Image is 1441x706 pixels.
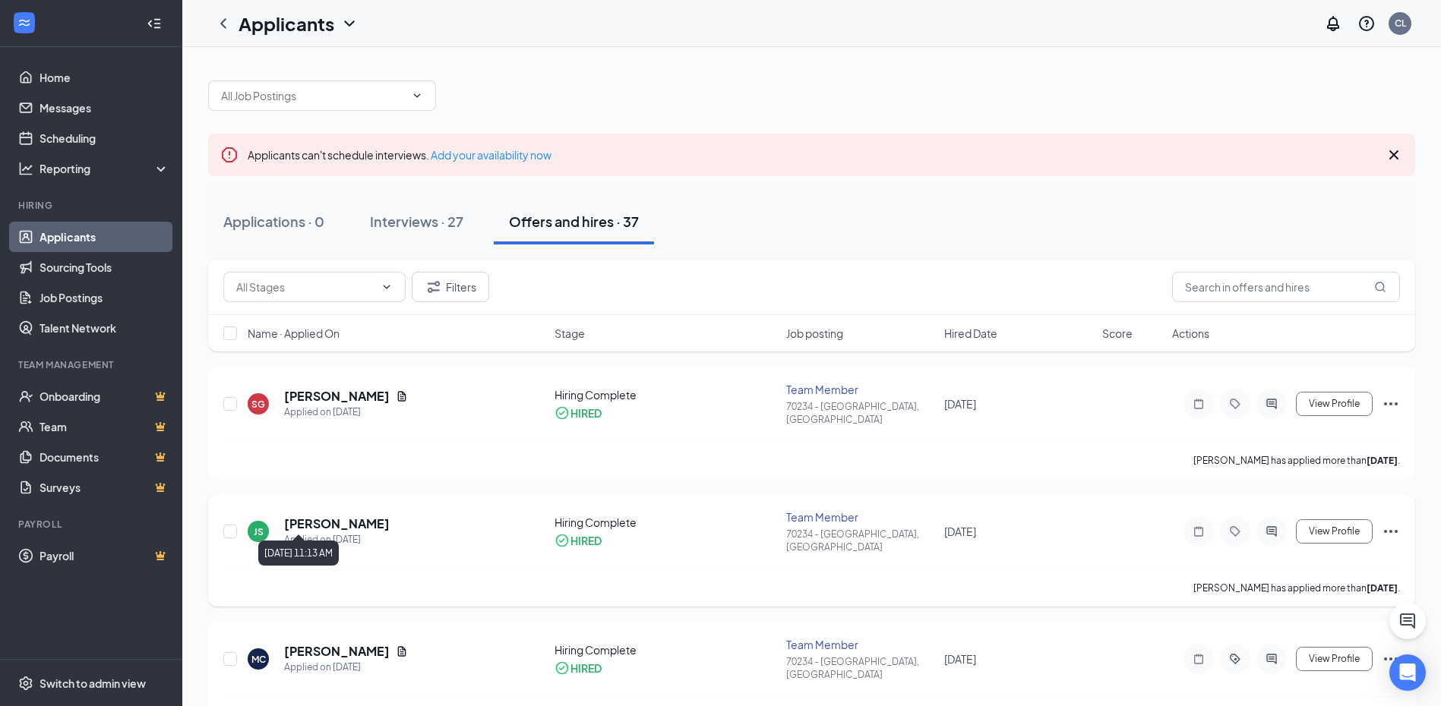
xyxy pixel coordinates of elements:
div: Hiring Complete [555,515,778,530]
a: Job Postings [40,282,169,313]
svg: Note [1190,525,1208,537]
svg: Filter [425,278,443,296]
div: 70234 - [GEOGRAPHIC_DATA], [GEOGRAPHIC_DATA] [786,528,935,553]
svg: WorkstreamLogo [17,15,32,30]
span: Job posting [786,326,843,341]
svg: CheckmarkCircle [555,405,570,421]
p: [PERSON_NAME] has applied more than . [1193,582,1400,594]
svg: QuestionInfo [1357,14,1376,33]
div: Team Management [18,358,166,371]
div: Applications · 0 [223,212,324,231]
div: Team Member [786,382,935,397]
a: Messages [40,93,169,123]
button: Filter Filters [412,272,489,302]
svg: Error [220,146,239,164]
input: All Stages [236,279,374,295]
div: Reporting [40,161,170,176]
input: All Job Postings [221,87,405,104]
svg: Tag [1226,398,1244,410]
h1: Applicants [239,11,334,36]
svg: Tag [1226,525,1244,537]
span: Score [1102,326,1133,341]
span: View Profile [1309,399,1360,409]
a: Sourcing Tools [40,252,169,282]
svg: ChevronDown [340,14,359,33]
a: OnboardingCrown [40,381,169,411]
div: HIRED [570,533,602,548]
a: Add your availability now [431,148,551,162]
div: Hiring [18,199,166,212]
svg: Notifications [1324,14,1342,33]
span: Applicants can't schedule interviews. [248,148,551,162]
div: Interviews · 27 [370,212,463,231]
div: 70234 - [GEOGRAPHIC_DATA], [GEOGRAPHIC_DATA] [786,655,935,681]
button: View Profile [1296,519,1373,544]
svg: Cross [1385,146,1403,164]
div: [DATE] 11:13 AM [258,541,339,566]
span: Actions [1172,326,1209,341]
div: Offers and hires · 37 [509,212,639,231]
div: MC [251,653,266,666]
div: HIRED [570,405,602,421]
svg: ActiveChat [1262,653,1281,665]
div: Switch to admin view [40,676,146,691]
svg: ActiveChat [1262,398,1281,410]
div: HIRED [570,660,602,676]
svg: Note [1190,398,1208,410]
b: [DATE] [1367,455,1398,466]
span: Name · Applied On [248,326,340,341]
span: Hired Date [944,326,997,341]
h5: [PERSON_NAME] [284,515,390,532]
svg: Note [1190,653,1208,665]
svg: Settings [18,676,33,691]
input: Search in offers and hires [1172,272,1400,302]
a: Home [40,62,169,93]
svg: ChevronLeft [214,14,232,33]
svg: ChevronDown [411,90,423,102]
div: Open Intercom Messenger [1389,654,1426,691]
svg: Ellipses [1382,522,1400,541]
a: DocumentsCrown [40,442,169,472]
svg: CheckmarkCircle [555,660,570,676]
svg: Collapse [147,16,162,31]
span: View Profile [1309,654,1360,664]
svg: ActiveTag [1226,653,1244,665]
div: Hiring Complete [555,642,778,657]
a: SurveysCrown [40,472,169,503]
span: View Profile [1309,526,1360,537]
svg: ActiveChat [1262,525,1281,537]
button: ChatActive [1389,603,1426,639]
button: View Profile [1296,392,1373,416]
svg: Analysis [18,161,33,176]
svg: Ellipses [1382,395,1400,413]
span: Stage [555,326,585,341]
div: Applied on [DATE] [284,532,390,547]
svg: MagnifyingGlass [1374,281,1386,293]
svg: ChatActive [1398,612,1417,630]
span: [DATE] [944,652,976,666]
b: [DATE] [1367,582,1398,594]
svg: Document [396,645,408,657]
div: CL [1395,17,1406,30]
div: JS [254,525,264,538]
div: Team Member [786,509,935,525]
svg: CheckmarkCircle [555,533,570,548]
svg: Document [396,390,408,402]
span: [DATE] [944,397,976,411]
h5: [PERSON_NAME] [284,643,390,660]
svg: ChevronDown [381,281,393,293]
svg: Ellipses [1382,650,1400,668]
a: Scheduling [40,123,169,153]
a: PayrollCrown [40,541,169,571]
div: Applied on [DATE] [284,660,408,675]
a: Talent Network [40,313,169,343]
div: Team Member [786,637,935,652]
div: Hiring Complete [555,387,778,402]
h5: [PERSON_NAME] [284,388,390,405]
div: Payroll [18,518,166,531]
p: [PERSON_NAME] has applied more than . [1193,454,1400,467]
div: SG [251,398,265,411]
div: Applied on [DATE] [284,405,408,420]
span: [DATE] [944,525,976,538]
